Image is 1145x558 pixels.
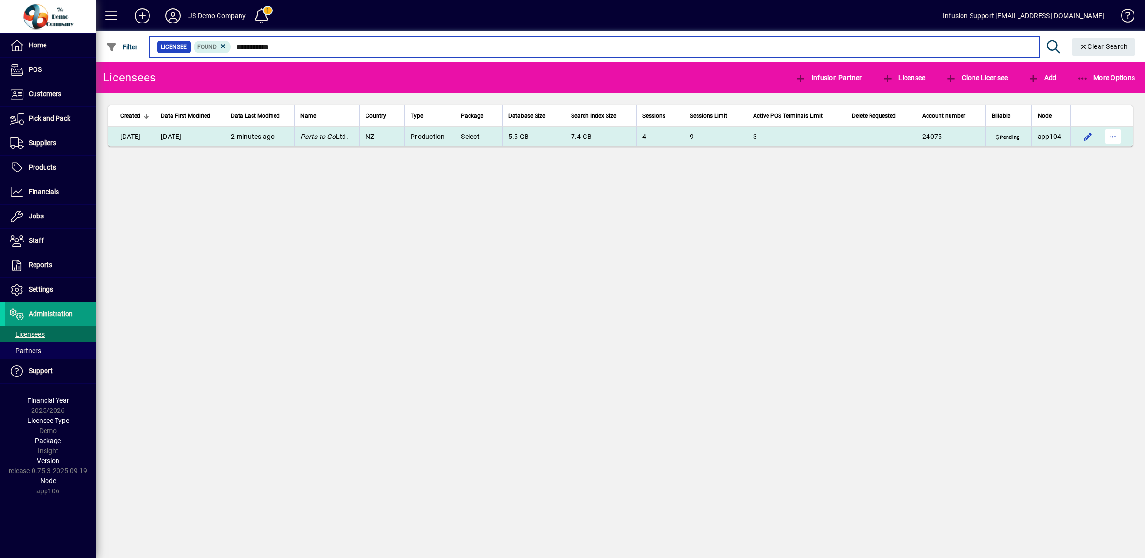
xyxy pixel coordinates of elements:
div: Node [1038,111,1065,121]
div: Package [461,111,496,121]
span: Suppliers [29,139,56,147]
span: Products [29,163,56,171]
a: Settings [5,278,96,302]
button: Clear [1072,38,1136,56]
a: Customers [5,82,96,106]
span: Name [300,111,316,121]
span: Delete Requested [852,111,896,121]
span: Node [40,477,56,485]
span: Ltd. [300,133,348,140]
div: Infusion Support [EMAIL_ADDRESS][DOMAIN_NAME] [943,8,1104,23]
div: Country [366,111,399,121]
em: Go [327,133,336,140]
div: JS Demo Company [188,8,246,23]
button: Infusion Partner [792,69,864,86]
td: [DATE] [155,127,225,146]
span: Financials [29,188,59,195]
div: Type [411,111,449,121]
a: Suppliers [5,131,96,155]
span: Add [1028,74,1056,81]
span: Administration [29,310,73,318]
span: Partners [10,347,41,354]
div: Billable [992,111,1025,121]
div: Account number [922,111,980,121]
td: 9 [684,127,747,146]
span: Home [29,41,46,49]
button: Edit [1080,129,1096,144]
span: Licensee Type [27,417,69,424]
button: Licensee [880,69,928,86]
td: [DATE] [108,127,155,146]
td: 4 [636,127,684,146]
span: Type [411,111,423,121]
button: More Options [1075,69,1138,86]
a: Knowledge Base [1114,2,1133,33]
span: Account number [922,111,965,121]
div: Sessions [642,111,678,121]
span: Support [29,367,53,375]
button: More options [1105,129,1121,144]
span: app104.prod.infusionbusinesssoftware.com [1038,133,1062,140]
span: Pick and Pack [29,114,70,122]
td: 24075 [916,127,985,146]
span: Filter [106,43,138,51]
span: Package [461,111,483,121]
span: Package [35,437,61,444]
div: Database Size [508,111,559,121]
em: to [319,133,326,140]
span: Settings [29,285,53,293]
span: Node [1038,111,1052,121]
span: Licensee [882,74,926,81]
span: Created [120,111,140,121]
span: Found [197,44,217,50]
button: Add [127,7,158,24]
td: Production [404,127,455,146]
span: Sessions [642,111,665,121]
td: 5.5 GB [502,127,565,146]
span: Clear Search [1079,43,1128,50]
button: Filter [103,38,140,56]
span: Customers [29,90,61,98]
a: Financials [5,180,96,204]
div: Sessions Limit [690,111,741,121]
span: Database Size [508,111,545,121]
span: Clone Licensee [945,74,1008,81]
span: Jobs [29,212,44,220]
a: Support [5,359,96,383]
span: Active POS Terminals Limit [753,111,823,121]
td: 7.4 GB [565,127,637,146]
span: Licensee [161,42,187,52]
span: POS [29,66,42,73]
a: Staff [5,229,96,253]
div: Data Last Modified [231,111,288,121]
button: Add [1025,69,1059,86]
a: Products [5,156,96,180]
span: Staff [29,237,44,244]
span: Reports [29,261,52,269]
td: NZ [359,127,404,146]
mat-chip: Found Status: Found [194,41,231,53]
div: Created [120,111,149,121]
a: Home [5,34,96,57]
div: Active POS Terminals Limit [753,111,839,121]
button: Profile [158,7,188,24]
span: Sessions Limit [690,111,727,121]
span: Billable [992,111,1010,121]
span: Infusion Partner [795,74,862,81]
span: Licensees [10,330,45,338]
div: Search Index Size [571,111,631,121]
em: Parts [300,133,317,140]
a: Pick and Pack [5,107,96,131]
td: 2 minutes ago [225,127,294,146]
td: Select [455,127,502,146]
div: Name [300,111,354,121]
div: Delete Requested [852,111,910,121]
a: Licensees [5,326,96,342]
span: More Options [1077,74,1135,81]
a: Partners [5,342,96,359]
td: 3 [747,127,845,146]
button: Clone Licensee [943,69,1010,86]
span: Financial Year [27,397,69,404]
div: Licensees [103,70,156,85]
span: Search Index Size [571,111,616,121]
